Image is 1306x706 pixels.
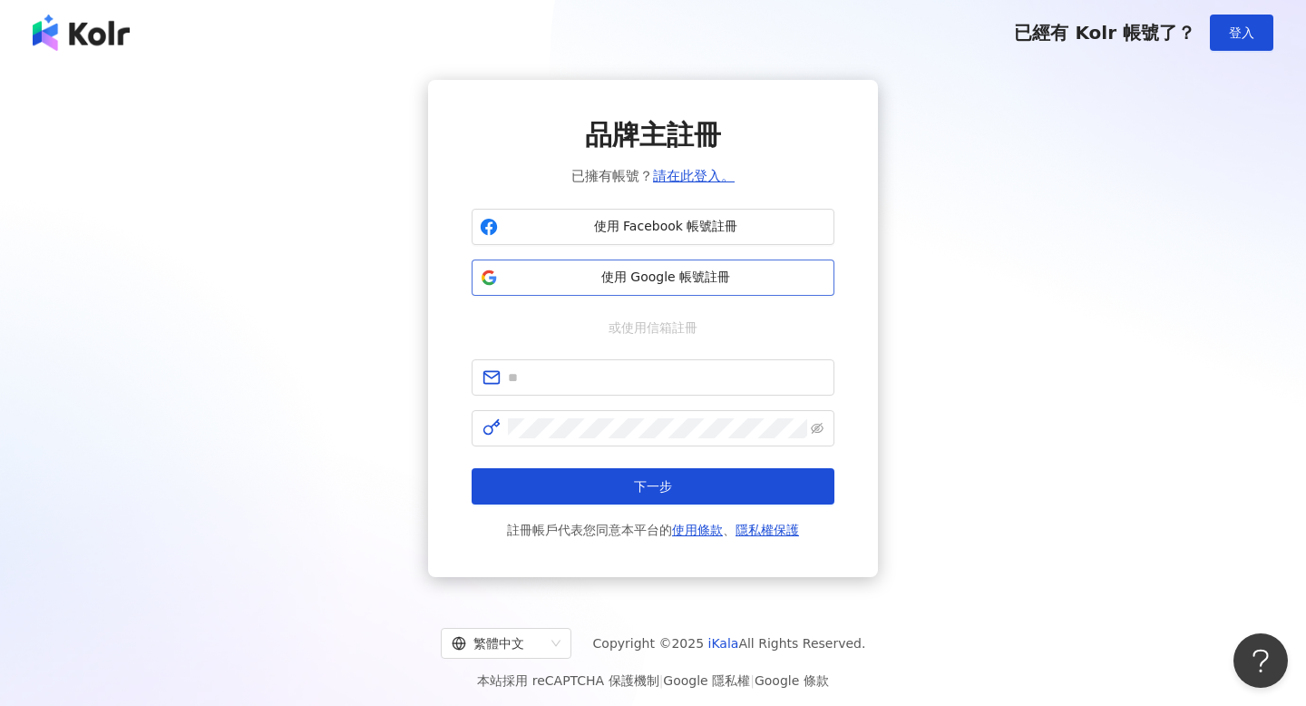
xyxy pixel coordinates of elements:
iframe: Help Scout Beacon - Open [1233,633,1288,688]
a: Google 條款 [755,673,829,688]
span: Copyright © 2025 All Rights Reserved. [593,632,866,654]
button: 登入 [1210,15,1273,51]
img: logo [33,15,130,51]
a: 使用條款 [672,523,723,537]
span: 已經有 Kolr 帳號了？ [1014,22,1195,44]
a: 請在此登入。 [653,168,735,184]
span: 登入 [1229,25,1254,40]
a: Google 隱私權 [663,673,750,688]
span: 註冊帳戶代表您同意本平台的 、 [507,519,799,541]
span: eye-invisible [811,422,824,435]
a: iKala [708,636,739,651]
span: 下一步 [634,479,672,494]
span: 使用 Facebook 帳號註冊 [505,218,826,236]
span: 已擁有帳號？ [571,165,735,187]
button: 使用 Google 帳號註冊 [472,260,834,296]
span: | [750,673,755,688]
span: 品牌主註冊 [585,116,721,154]
button: 下一步 [472,468,834,505]
a: 隱私權保護 [736,523,799,537]
div: 繁體中文 [452,629,544,658]
span: 使用 Google 帳號註冊 [505,269,826,287]
span: 本站採用 reCAPTCHA 保護機制 [477,670,828,691]
span: | [659,673,664,688]
button: 使用 Facebook 帳號註冊 [472,209,834,245]
span: 或使用信箱註冊 [596,318,710,338]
